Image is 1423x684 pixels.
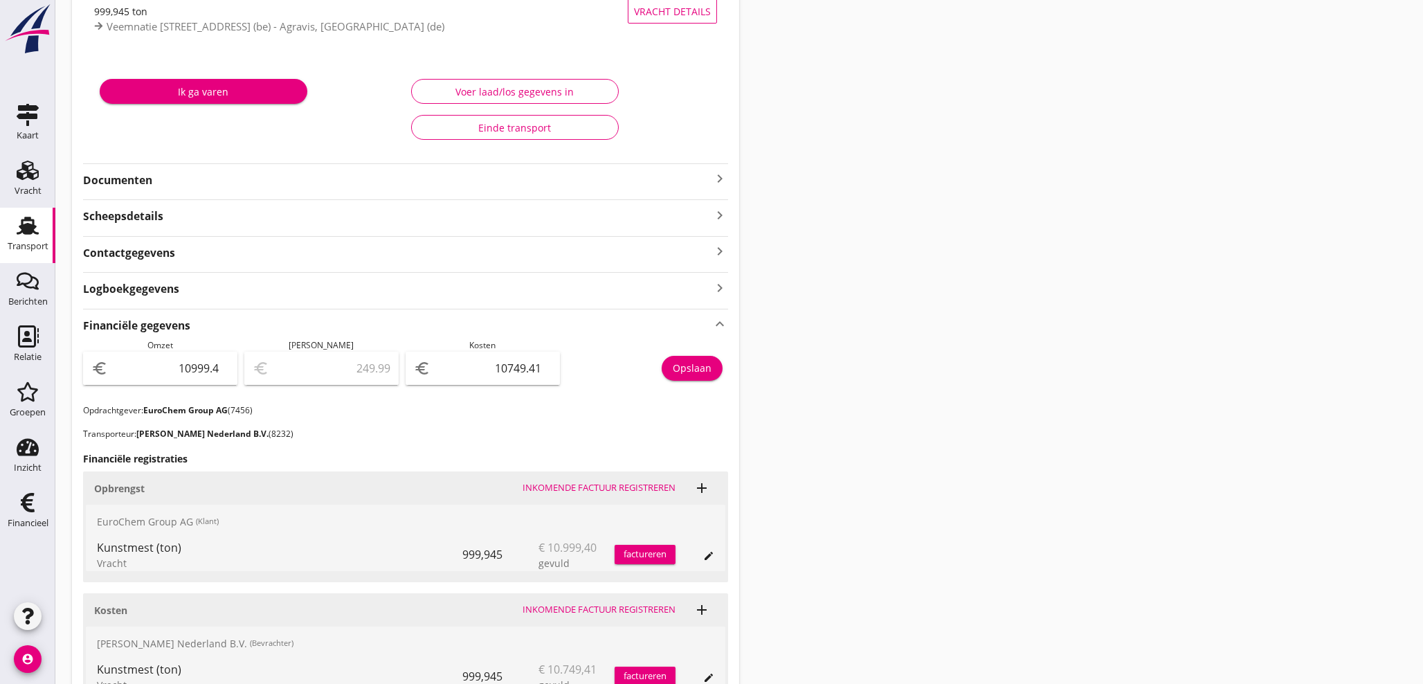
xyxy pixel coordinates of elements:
[83,451,728,466] h3: Financiële registraties
[83,245,175,261] strong: Contactgegevens
[414,360,430,377] i: euro
[143,404,228,416] strong: EuroChem Group AG
[97,661,462,678] div: Kunstmest (ton)
[538,539,597,556] span: € 10.999,40
[94,604,127,617] strong: Kosten
[411,79,619,104] button: Voer laad/los gegevens in
[3,3,53,55] img: logo-small.a267ee39.svg
[711,278,728,297] i: keyboard_arrow_right
[470,339,496,351] span: Kosten
[147,339,173,351] span: Omzet
[703,672,714,683] i: edit
[615,669,676,683] div: factureren
[711,206,728,224] i: keyboard_arrow_right
[111,84,296,99] div: Ik ga varen
[694,602,710,618] i: add
[517,600,681,620] button: Inkomende factuur registreren
[15,186,42,195] div: Vracht
[523,481,676,495] div: Inkomende factuur registreren
[94,4,628,19] div: 999,945 ton
[91,360,108,377] i: euro
[83,318,190,334] strong: Financiële gegevens
[289,339,354,351] span: [PERSON_NAME]
[423,120,607,135] div: Einde transport
[538,556,615,570] div: gevuld
[662,356,723,381] button: Opslaan
[423,84,607,99] div: Voer laad/los gegevens in
[8,297,48,306] div: Berichten
[538,661,597,678] span: € 10.749,41
[14,463,42,472] div: Inzicht
[711,242,728,261] i: keyboard_arrow_right
[94,482,145,495] strong: Opbrengst
[711,315,728,334] i: keyboard_arrow_up
[107,19,444,33] span: Veemnatie [STREET_ADDRESS] (be) - Agravis, [GEOGRAPHIC_DATA] (de)
[86,627,725,660] div: [PERSON_NAME] Nederland B.V.
[634,4,711,19] span: Vracht details
[703,550,714,561] i: edit
[196,516,219,528] small: (Klant)
[14,645,42,673] i: account_circle
[97,556,462,570] div: Vracht
[615,545,676,564] button: factureren
[694,480,710,496] i: add
[83,404,728,417] p: Opdrachtgever: (7456)
[97,539,462,556] div: Kunstmest (ton)
[136,428,269,440] strong: [PERSON_NAME] Nederland B.V.
[111,357,229,379] input: 0,00
[711,170,728,187] i: keyboard_arrow_right
[83,208,163,224] strong: Scheepsdetails
[17,131,39,140] div: Kaart
[433,357,552,379] input: 0,00
[10,408,46,417] div: Groepen
[615,548,676,561] div: factureren
[411,115,619,140] button: Einde transport
[517,478,681,498] button: Inkomende factuur registreren
[86,505,725,538] div: EuroChem Group AG
[83,172,711,188] strong: Documenten
[8,242,48,251] div: Transport
[250,638,293,649] small: (Bevrachter)
[14,352,42,361] div: Relatie
[8,519,48,528] div: Financieel
[100,79,307,104] button: Ik ga varen
[673,361,711,375] div: Opslaan
[462,538,538,571] div: 999,945
[83,281,179,297] strong: Logboekgegevens
[523,603,676,617] div: Inkomende factuur registreren
[83,428,728,440] p: Transporteur: (8232)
